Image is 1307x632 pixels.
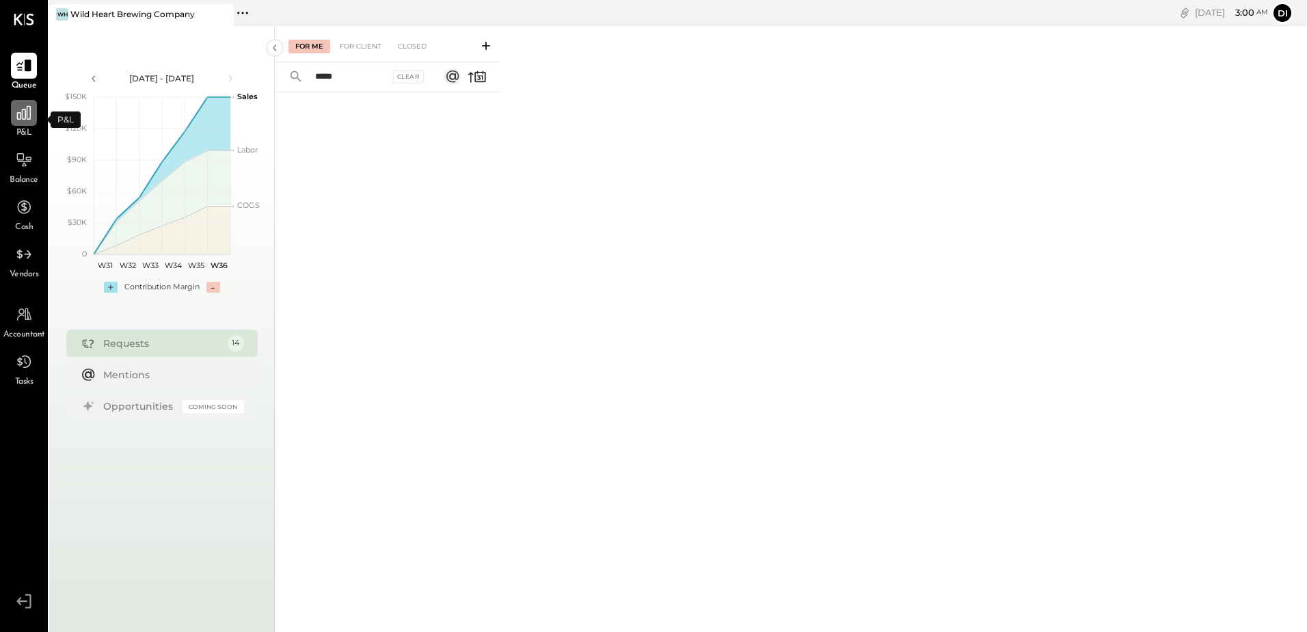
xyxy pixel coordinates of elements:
text: $150K [65,92,87,101]
div: For Client [333,40,388,53]
text: W31 [97,261,112,270]
button: Di [1271,2,1293,24]
div: Contribution Margin [124,282,200,293]
a: P&L [1,100,47,140]
div: copy link [1178,5,1191,20]
text: $60K [67,186,87,196]
text: W36 [210,261,227,270]
text: $120K [65,123,87,133]
div: P&L [51,111,81,128]
div: Opportunities [103,399,176,413]
a: Vendors [1,241,47,281]
span: Vendors [10,269,39,281]
div: [DATE] - [DATE] [104,73,220,84]
div: 14 [228,335,244,352]
span: Tasks [15,376,33,389]
text: Labor [237,145,258,155]
div: [DATE] [1195,6,1268,19]
div: Mentions [103,368,237,382]
text: $30K [68,218,87,227]
div: Clear [393,70,425,83]
span: Queue [12,80,37,92]
div: Requests [103,337,221,350]
text: 0 [82,249,87,259]
span: Cash [15,222,33,234]
text: W33 [142,261,159,270]
a: Tasks [1,349,47,389]
text: W32 [120,261,136,270]
div: Coming Soon [183,400,244,413]
text: W35 [188,261,204,270]
text: W34 [165,261,183,270]
div: For Me [288,40,330,53]
div: - [206,282,220,293]
div: WH [56,8,68,21]
a: Queue [1,53,47,92]
span: Balance [10,174,38,187]
text: Sales [237,92,258,101]
span: Accountant [3,329,45,341]
a: Balance [1,147,47,187]
text: COGS [237,200,260,210]
div: Wild Heart Brewing Company [70,8,195,20]
text: $90K [67,155,87,164]
div: Closed [391,40,433,53]
span: P&L [16,127,32,140]
a: Accountant [1,302,47,341]
div: + [104,282,118,293]
a: Cash [1,194,47,234]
